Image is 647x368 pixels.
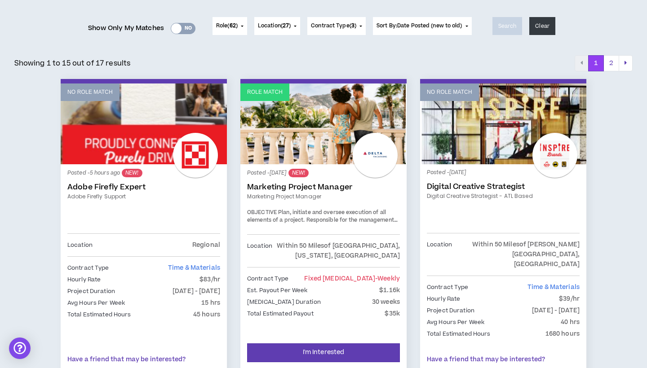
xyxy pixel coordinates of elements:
p: Location [67,240,93,250]
p: Project Duration [67,286,115,296]
p: Within 50 Miles of [PERSON_NAME][GEOGRAPHIC_DATA], [GEOGRAPHIC_DATA] [452,240,580,269]
p: Total Estimated Hours [427,329,491,339]
p: $83/hr [199,275,220,285]
button: 1 [588,55,604,71]
a: No Role Match [61,83,227,164]
p: Location [247,241,272,261]
span: 27 [283,22,289,30]
span: 3 [351,22,355,30]
a: Adobe Firefly Expert [67,183,220,192]
button: 2 [603,55,619,71]
button: Contract Type(3) [307,17,366,35]
a: No Role Match [420,83,586,164]
span: Time & Materials [527,283,580,292]
a: Role Match [240,83,407,164]
p: Avg Hours Per Week [67,298,125,308]
p: $1.16k [379,285,400,295]
button: Search [492,17,523,35]
span: I'm Interested [303,348,345,357]
span: - weekly [375,274,400,283]
a: Adobe Firefly Support [67,193,220,201]
p: [DATE] - [DATE] [532,306,580,315]
sup: NEW! [122,169,142,177]
p: $39/hr [559,294,580,304]
p: Project Duration [427,306,474,315]
p: No Role Match [67,88,113,96]
span: Contract Type ( ) [311,22,356,30]
p: Regional [192,240,220,250]
button: Sort By:Date Posted (new to old) [373,17,472,35]
span: Location ( ) [258,22,291,30]
p: Location [427,240,452,269]
span: Time & Materials [168,263,220,272]
span: Plan, initiate and oversee execution of all elements of a project. Responsible for the management... [247,209,399,256]
div: Open Intercom Messenger [9,337,31,359]
span: Role ( ) [216,22,238,30]
p: 45 hours [193,310,220,320]
p: Avg Hours Per Week [427,317,484,327]
p: $35k [385,309,400,319]
p: Hourly Rate [67,275,101,285]
p: Posted - [DATE] [247,169,400,177]
a: Marketing Project Manager [247,193,400,201]
p: Hourly Rate [427,294,460,304]
span: 62 [230,22,236,30]
p: Est. Payout Per Week [247,285,307,295]
button: Role(62) [213,17,247,35]
p: 40 hrs [561,317,580,327]
p: No Role Match [427,88,472,96]
a: Digital Creative Strategist - ATL Based [427,192,580,200]
button: Clear [529,17,555,35]
nav: pagination [575,55,633,71]
p: Contract Type [427,282,469,292]
p: Posted - 5 hours ago [67,169,220,177]
p: 15 hrs [201,298,220,308]
p: Have a friend that may be interested? [67,355,220,364]
p: Have a friend that may be interested? [427,355,580,364]
p: Role Match [247,88,283,96]
span: Fixed [MEDICAL_DATA] [304,274,400,283]
span: Show Only My Matches [88,22,164,35]
span: OBJECTIVE [247,209,277,216]
span: Sort By: Date Posted (new to old) [377,22,462,30]
button: I'm Interested [247,343,400,362]
p: 30 weeks [372,297,400,307]
p: Within 50 Miles of [GEOGRAPHIC_DATA], [US_STATE], [GEOGRAPHIC_DATA] [272,241,400,261]
p: 1680 hours [545,329,580,339]
p: Total Estimated Payout [247,309,314,319]
p: [DATE] - [DATE] [173,286,220,296]
p: Contract Type [67,263,109,273]
p: Showing 1 to 15 out of 17 results [14,58,131,69]
a: Digital Creative Strategist [427,182,580,191]
p: Contract Type [247,274,289,284]
p: [MEDICAL_DATA] Duration [247,297,321,307]
p: Posted - [DATE] [427,169,580,177]
sup: NEW! [288,169,309,177]
button: Location(27) [254,17,300,35]
a: Marketing Project Manager [247,183,400,192]
p: Total Estimated Hours [67,310,131,320]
